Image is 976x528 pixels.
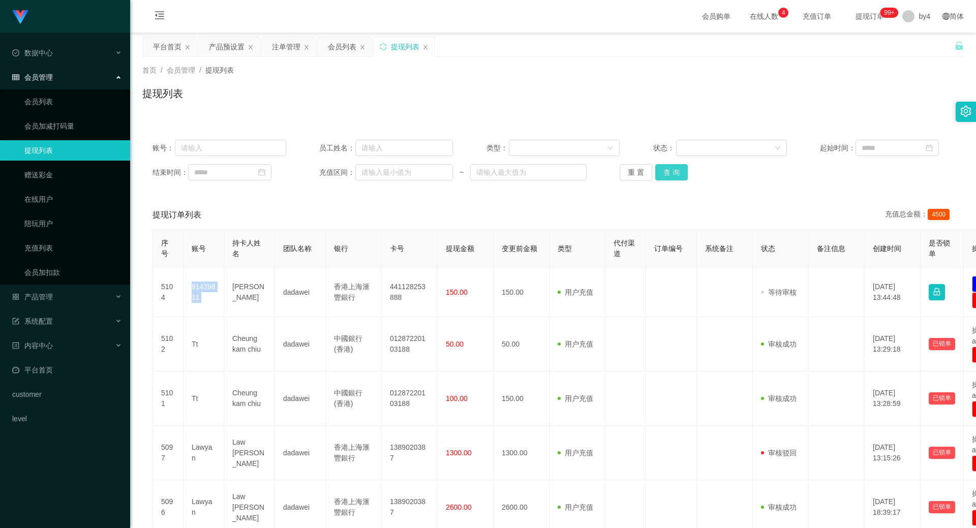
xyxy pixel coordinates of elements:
[761,288,797,296] span: 等待审核
[326,317,382,371] td: 中國銀行 (香港)
[12,409,122,429] a: level
[761,394,797,402] span: 审核成功
[654,244,683,253] span: 订单编号
[446,244,474,253] span: 提现金额
[502,244,537,253] span: 变更前金额
[382,317,438,371] td: 01287220103188
[761,340,797,348] span: 审核成功
[558,394,593,402] span: 用户充值
[12,341,53,350] span: 内容中心
[782,8,785,18] p: 4
[382,426,438,480] td: 1389020387
[275,268,326,317] td: dadawei
[161,239,168,258] span: 序号
[184,268,224,317] td: 91439811
[184,371,224,426] td: Tt
[446,449,472,457] span: 1300.00
[558,288,593,296] span: 用户充值
[486,143,509,153] span: 类型：
[184,426,224,480] td: Lawyan
[446,503,472,511] span: 2600.00
[24,238,122,258] a: 充值列表
[929,284,945,300] button: 图标: lock
[153,37,181,56] div: 平台首页
[275,426,326,480] td: dadawei
[380,43,387,50] i: 图标: sync
[224,317,275,371] td: Cheung kam chiu
[24,213,122,234] a: 陪玩用户
[12,10,28,24] img: logo.9652507e.png
[494,371,550,426] td: 150.00
[12,49,19,56] i: 图标: check-circle-o
[885,209,954,221] div: 充值总金额：
[24,165,122,185] a: 赠送彩金
[24,189,122,209] a: 在线用户
[382,268,438,317] td: 441128253888
[761,244,775,253] span: 状态
[153,426,184,480] td: 5097
[446,340,464,348] span: 50.00
[761,449,797,457] span: 审核驳回
[153,268,184,317] td: 5104
[960,106,971,117] i: 图标: setting
[761,503,797,511] span: 审核成功
[167,66,195,74] span: 会员管理
[152,209,201,221] span: 提现订单列表
[355,164,453,180] input: 请输入最小值为
[224,426,275,480] td: Law [PERSON_NAME]
[558,340,593,348] span: 用户充值
[161,66,163,74] span: /
[355,140,453,156] input: 请输入
[382,371,438,426] td: 01287220103188
[185,44,191,50] i: 图标: close
[152,167,188,178] span: 结束时间：
[494,268,550,317] td: 150.00
[199,66,201,74] span: /
[12,73,53,81] span: 会员管理
[319,167,355,178] span: 充值区间：
[12,317,53,325] span: 系统配置
[873,244,901,253] span: 创建时间
[319,143,355,153] span: 员工姓名：
[880,8,898,18] sup: 334
[929,338,955,350] button: 已锁单
[24,262,122,283] a: 会员加扣款
[152,143,175,153] span: 账号：
[326,371,382,426] td: 中國銀行 (香港)
[209,37,245,56] div: 产品预设置
[778,8,788,18] sup: 4
[224,371,275,426] td: Cheung kam chiu
[390,244,404,253] span: 卡号
[798,13,836,20] span: 充值订单
[192,244,206,253] span: 账号
[929,392,955,405] button: 已锁单
[142,86,183,101] h1: 提现列表
[275,317,326,371] td: dadawei
[655,164,688,180] button: 查 询
[614,239,635,258] span: 代付渠道
[446,288,468,296] span: 150.00
[817,244,845,253] span: 备注信息
[205,66,234,74] span: 提现列表
[558,244,572,253] span: 类型
[653,143,676,153] span: 状态：
[928,209,950,220] span: 4500
[391,37,419,56] div: 提现列表
[326,268,382,317] td: 香港上海滙豐銀行
[24,140,122,161] a: 提现列表
[745,13,783,20] span: 在线人数
[153,371,184,426] td: 5101
[775,145,781,152] i: 图标: down
[175,140,286,156] input: 请输入
[607,145,614,152] i: 图标: down
[224,268,275,317] td: [PERSON_NAME]
[248,44,254,50] i: 图标: close
[12,74,19,81] i: 图标: table
[494,426,550,480] td: 1300.00
[820,143,856,153] span: 起始时间：
[942,13,950,20] i: 图标: global
[12,49,53,57] span: 数据中心
[24,116,122,136] a: 会员加减打码量
[558,449,593,457] span: 用户充值
[929,501,955,513] button: 已锁单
